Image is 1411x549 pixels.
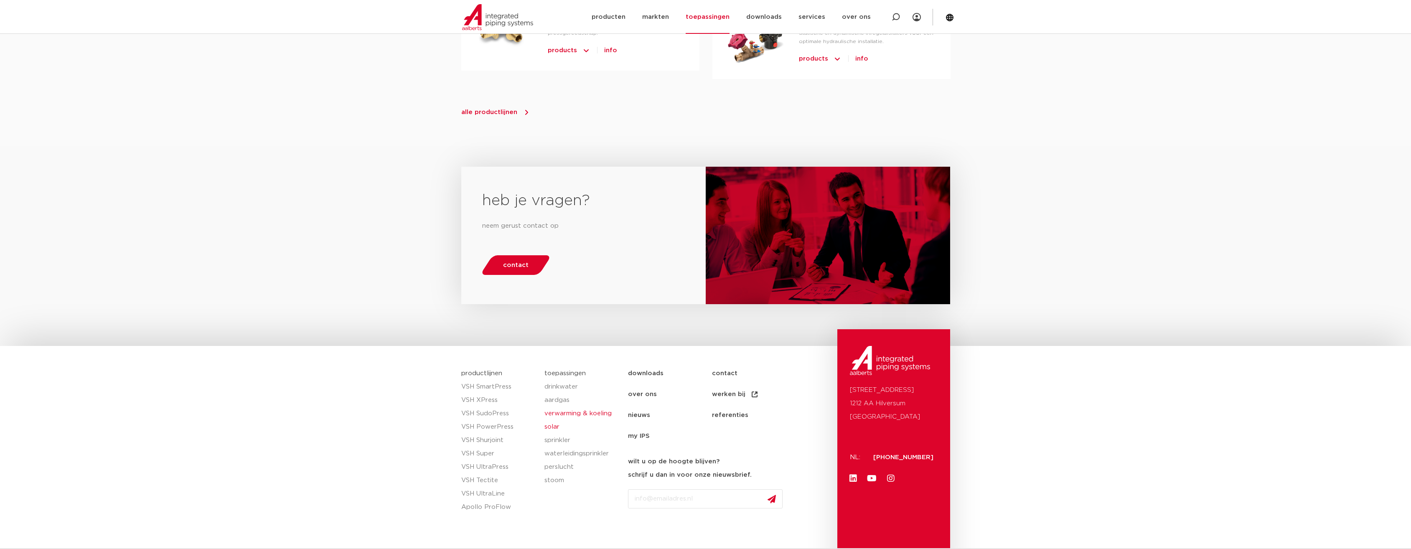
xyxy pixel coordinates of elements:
a: contact [480,255,552,275]
a: aardgas [544,394,620,407]
p: NL: [850,451,863,464]
a: alle productlijnen [461,108,531,117]
a: my IPS [628,426,712,447]
a: VSH Tectite [461,474,536,487]
a: info [855,52,868,66]
a: productlijnen [461,370,502,376]
a: [PHONE_NUMBER] [873,454,933,460]
a: VSH Super [461,447,536,460]
a: perslucht [544,460,620,474]
a: VSH XPress [461,394,536,407]
a: contact [712,363,796,384]
a: sprinkler [544,434,620,447]
a: VSH SudoPress [461,407,536,420]
strong: schrijf u dan in voor onze nieuwsbrief. [628,472,752,478]
a: verwarming & koeling [544,407,620,420]
span: contact [503,262,529,268]
a: VSH UltraPress [461,460,536,474]
span: products [548,44,577,57]
a: info [604,44,617,57]
img: icon-chevron-up-1.svg [582,44,590,57]
a: nieuws [628,405,712,426]
a: Apollo ProFlow [461,501,536,514]
a: waterleidingsprinkler [544,447,620,460]
a: VSH PowerPress [461,420,536,434]
a: toepassingen [544,370,586,376]
a: referenties [712,405,796,426]
h2: heb je vragen? [482,191,685,211]
nav: Menu [628,363,833,447]
img: send.svg [768,495,776,503]
p: Statische en dynamische inregelafsluiters voor een optimale hydraulische installatie. [799,29,937,46]
a: VSH SmartPress [461,380,536,394]
a: VSH Shurjoint [461,434,536,447]
img: icon-chevron-up-1.svg [833,52,842,66]
a: drinkwater [544,380,620,394]
a: solar [544,420,620,434]
a: stoom [544,474,620,487]
a: over ons [628,384,712,405]
p: neem gerust contact op [482,219,685,233]
span: alle productlijnen [461,109,517,115]
input: info@emailadres.nl [628,489,783,508]
a: VSH UltraLine [461,487,536,501]
span: products [799,52,828,66]
strong: wilt u op de hoogte blijven? [628,458,719,465]
iframe: reCAPTCHA [628,515,755,548]
a: downloads [628,363,712,384]
p: [STREET_ADDRESS] 1212 AA Hilversum [GEOGRAPHIC_DATA] [850,384,938,424]
a: werken bij [712,384,796,405]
